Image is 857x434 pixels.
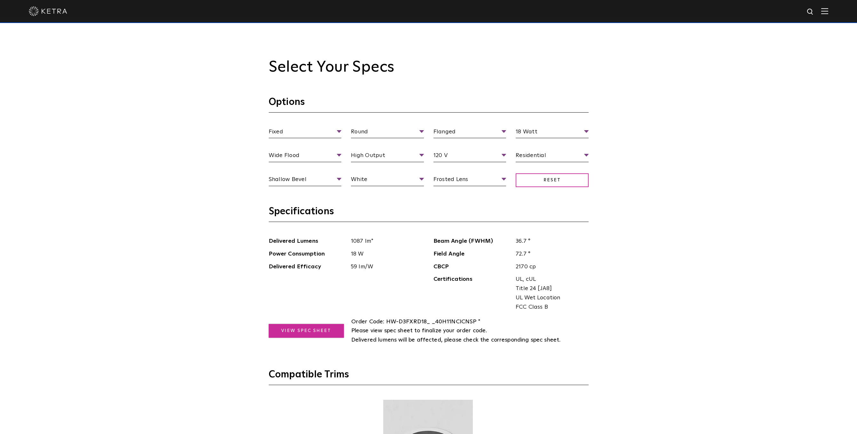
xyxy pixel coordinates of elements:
span: Wide Flood [269,151,342,162]
span: Delivered lumens will be affected, please check the corresponding spec sheet. [351,337,561,343]
img: search icon [806,8,814,16]
span: Frosted Lens [433,175,506,186]
img: Hamburger%20Nav.svg [821,8,828,14]
span: UL Wet Location [516,293,584,303]
h2: Select Your Specs [269,58,589,77]
h3: Options [269,96,589,113]
span: 2170 cp [511,262,589,272]
span: Shallow Bevel [269,175,342,186]
span: FCC Class B [516,303,584,312]
span: Round [351,127,424,138]
span: Power Consumption [269,249,346,259]
span: Beam Angle (FWHM) [433,237,511,246]
span: Field Angle [433,249,511,259]
span: Delivered Efficacy [269,262,346,272]
span: Order Code: [351,319,385,325]
span: 1087 lm* [346,237,424,246]
h3: Specifications [269,205,589,222]
span: UL, cUL [516,275,584,284]
span: White [351,175,424,186]
img: ketra-logo-2019-white [29,6,67,16]
span: 72.7 ° [511,249,589,259]
span: 120 V [433,151,506,162]
span: 36.7 ° [511,237,589,246]
span: Flanged [433,127,506,138]
span: High Output [351,151,424,162]
span: HW-D3FXRD18_ _40H11NCICNSP * Please view spec sheet to finalize your order code. [351,319,487,334]
span: Reset [516,173,589,187]
span: Residential [516,151,589,162]
span: 18 Watt [516,127,589,138]
span: Certifications [433,275,511,312]
span: Title 24 [JA8] [516,284,584,293]
span: CBCP [433,262,511,272]
span: 59 lm/W [346,262,424,272]
span: Delivered Lumens [269,237,346,246]
span: 18 W [346,249,424,259]
a: View Spec Sheet [269,324,344,338]
span: Fixed [269,127,342,138]
h3: Compatible Trims [269,368,589,385]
